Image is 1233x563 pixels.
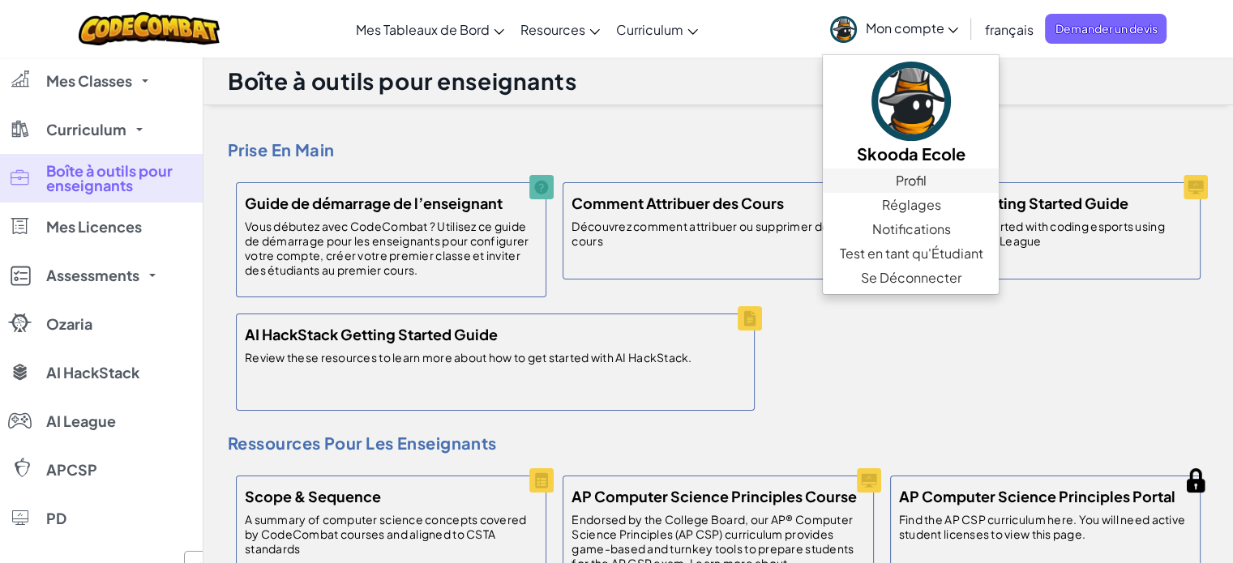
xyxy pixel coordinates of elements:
p: Découvrez comment attribuer ou supprimer des cours [572,219,864,248]
h5: AI League Getting Started Guide [899,191,1128,215]
a: Demander un devis [1045,14,1167,44]
span: Assessments [46,268,139,283]
a: Resources [512,7,608,51]
p: Find the AP CSP curriculum here. You will need active student licenses to view this page. [899,512,1192,541]
p: Review these resources to learn more about how to get started with AI HackStack. [245,350,692,365]
img: avatar [871,62,951,141]
span: Mes Classes [46,74,132,88]
a: Mes Tableaux de Bord [348,7,512,51]
img: CodeCombat logo [79,12,220,45]
a: Skooda Ecole [823,59,999,168]
span: AI League [46,414,116,429]
h5: AP Computer Science Principles Course [572,484,857,508]
h4: Ressources pour les enseignants [228,431,1209,455]
a: Test en tant qu'Étudiant [823,241,999,266]
a: Se Déconnecter [823,266,999,290]
h5: Guide de démarrage de l’enseignant [245,191,503,215]
a: Comment Attribuer des Cours Découvrez comment attribuer ou supprimer des cours [554,174,881,288]
span: Mon compte [865,19,958,36]
span: Mes Licences [46,220,142,234]
span: français [984,21,1033,38]
h5: Skooda Ecole [839,141,983,166]
h1: Boîte à outils pour enseignants [228,66,576,96]
a: français [976,7,1041,51]
span: Resources [520,21,585,38]
h4: Prise en main [228,138,1209,162]
h5: AP Computer Science Principles Portal [899,484,1175,508]
a: Réglages [823,193,999,217]
a: Profil [823,168,999,193]
span: Curriculum [616,21,683,38]
a: AI HackStack Getting Started Guide Review these resources to learn more about how to get started ... [228,305,763,419]
span: Ozaria [46,317,92,331]
span: Notifications [871,220,950,239]
a: Notifications [823,217,999,241]
img: avatar [830,16,857,43]
a: AI League Getting Started Guide See how to get started with coding esports using CodeCombat's AI ... [882,174,1209,288]
p: A summary of computer science concepts covered by CodeCombat courses and aligned to CSTA standards [245,512,537,556]
a: Guide de démarrage de l’enseignant Vous débutez avec CodeCombat ? Utilisez ce guide de démarrage ... [228,174,554,305]
span: Boîte à outils pour enseignants [46,164,192,193]
h5: AI HackStack Getting Started Guide [245,322,498,346]
h5: Scope & Sequence [245,484,381,508]
p: See how to get started with coding esports using CodeCombat's AI League [899,219,1192,248]
a: Mon compte [822,3,966,54]
span: AI HackStack [46,365,139,380]
a: Curriculum [608,7,706,51]
span: Mes Tableaux de Bord [356,21,490,38]
h5: Comment Attribuer des Cours [572,191,784,215]
span: Curriculum [46,122,126,137]
p: Vous débutez avec CodeCombat ? Utilisez ce guide de démarrage pour les enseignants pour configure... [245,219,537,277]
